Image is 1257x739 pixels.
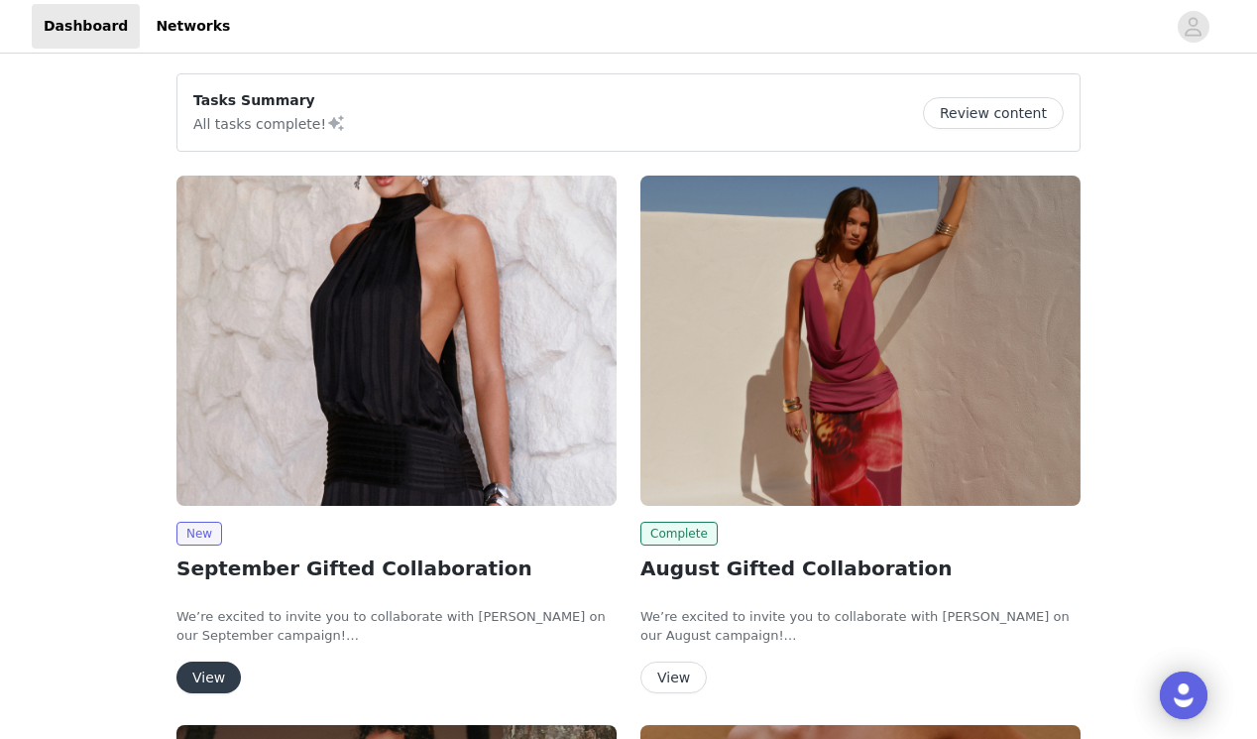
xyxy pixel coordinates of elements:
button: Review content [923,97,1064,129]
div: Open Intercom Messenger [1160,672,1207,719]
h2: September Gifted Collaboration [176,554,617,583]
a: Networks [144,4,242,49]
a: Dashboard [32,4,140,49]
span: New [176,522,222,546]
a: View [640,671,707,685]
a: View [176,671,241,685]
p: Tasks Summary [193,90,346,111]
span: Complete [640,522,718,546]
button: View [640,662,707,693]
img: Peppermayo AUS [176,176,617,506]
h2: August Gifted Collaboration [640,554,1081,583]
p: We’re excited to invite you to collaborate with [PERSON_NAME] on our September campaign! [176,607,617,646]
div: avatar [1184,11,1202,43]
img: Peppermayo AUS [640,176,1081,506]
p: All tasks complete! [193,111,346,135]
p: We’re excited to invite you to collaborate with [PERSON_NAME] on our August campaign! [640,607,1081,646]
button: View [176,662,241,693]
